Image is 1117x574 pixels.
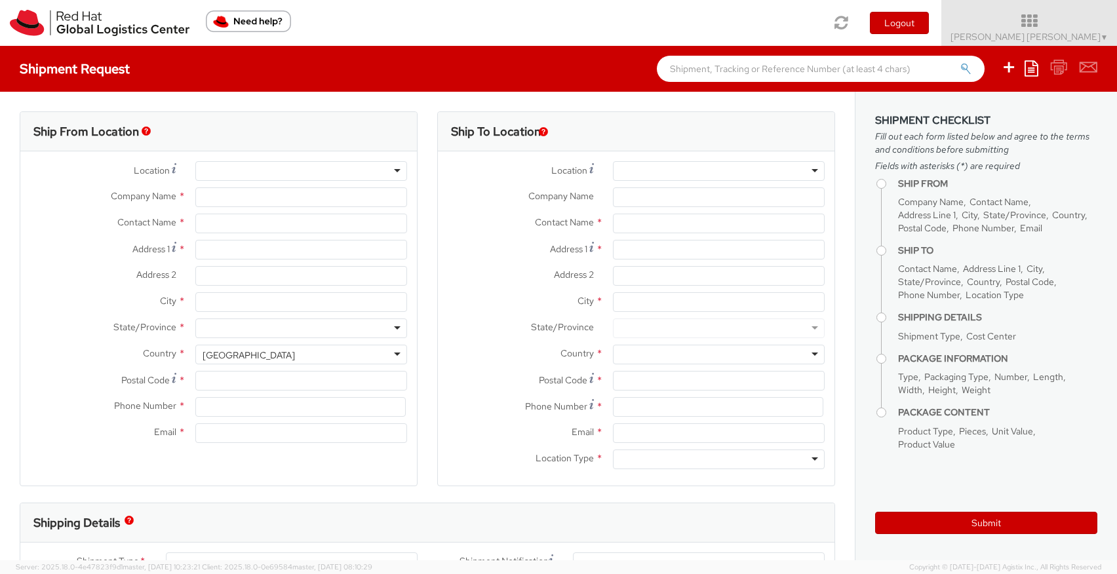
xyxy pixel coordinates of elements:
span: Address Line 1 [963,263,1021,275]
span: State/Province [983,209,1046,221]
h4: Package Content [898,408,1097,417]
span: City [962,209,977,221]
h4: Shipping Details [898,313,1097,322]
span: Fields with asterisks (*) are required [875,159,1097,172]
h3: Ship To Location [451,125,541,138]
span: Product Type [898,425,953,437]
h3: Shipping Details [33,516,120,529]
span: Contact Name [898,263,957,275]
span: City [1027,263,1042,275]
span: ▼ [1101,32,1108,43]
button: Submit [875,512,1097,534]
h4: Ship From [898,179,1097,189]
span: Unit Value [992,425,1033,437]
span: Fill out each form listed below and agree to the terms and conditions before submitting [875,130,1097,156]
span: Address 2 [554,269,594,280]
span: Weight [962,384,990,396]
div: [GEOGRAPHIC_DATA] [203,349,295,362]
span: Product Value [898,438,955,450]
span: State/Province [898,276,961,288]
span: Company Name [111,190,176,202]
span: Contact Name [970,196,1029,208]
span: Location [134,164,170,176]
span: Phone Number [952,222,1014,234]
h3: Shipment Checklist [875,115,1097,126]
span: Shipment Type [898,330,960,342]
span: Company Name [898,196,964,208]
span: Address Line 1 [898,209,956,221]
span: Length [1033,371,1063,383]
span: Postal Code [898,222,947,234]
span: Copyright © [DATE]-[DATE] Agistix Inc., All Rights Reserved [909,562,1101,573]
span: master, [DATE] 08:10:29 [292,562,372,571]
span: Pieces [959,425,986,437]
span: City [160,295,176,307]
span: Address 2 [136,269,176,280]
span: Email [1020,222,1042,234]
span: Shipment Type [77,554,139,569]
span: Country [560,347,594,359]
h4: Package Information [898,354,1097,364]
span: Email [154,426,176,438]
img: rh-logistics-00dfa346123c4ec078e1.svg [10,10,189,36]
span: Country [1052,209,1085,221]
span: Postal Code [121,374,170,386]
span: State/Province [113,321,176,333]
span: Country [143,347,176,359]
span: State/Province [531,321,594,333]
span: Postal Code [539,374,587,386]
span: Server: 2025.18.0-4e47823f9d1 [16,562,200,571]
span: Contact Name [535,216,594,228]
span: Location Type [536,452,594,464]
span: master, [DATE] 10:23:21 [123,562,200,571]
span: Width [898,384,922,396]
span: [PERSON_NAME] [PERSON_NAME] [950,31,1108,43]
span: Country [967,276,1000,288]
span: Cost Center [966,330,1016,342]
h3: Ship From Location [33,125,139,138]
button: Need help? [206,10,291,32]
h4: Ship To [898,246,1097,256]
span: Height [928,384,956,396]
span: Shipment Notification [460,554,549,568]
span: Client: 2025.18.0-0e69584 [202,562,372,571]
span: Company Name [528,190,594,202]
span: Location [551,164,587,176]
span: Phone Number [525,400,587,412]
span: Contact Name [117,216,176,228]
input: Shipment, Tracking or Reference Number (at least 4 chars) [657,56,985,82]
span: Packaging Type [924,371,989,383]
span: Type [898,371,918,383]
span: Postal Code [1006,276,1054,288]
span: Phone Number [114,400,176,411]
span: Email [572,426,594,438]
span: Address 1 [132,243,170,255]
span: City [578,295,594,307]
span: Location Type [966,289,1024,301]
h4: Shipment Request [20,62,130,76]
span: Phone Number [898,289,960,301]
span: Address 1 [550,243,587,255]
span: Number [994,371,1027,383]
button: Logout [870,12,929,34]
